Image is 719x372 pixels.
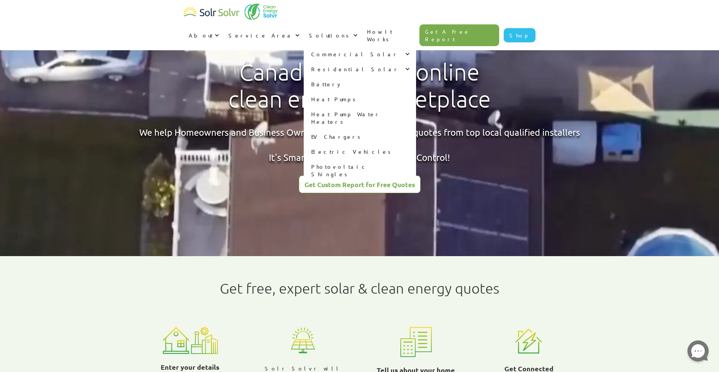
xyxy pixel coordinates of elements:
[220,280,499,297] h1: Get free, expert solar & clean energy quotes
[304,61,416,76] div: Residential Solar
[304,91,416,106] a: Heat Pumps
[304,106,416,129] a: Heat Pump Water Heaters
[228,31,293,39] div: Service Area
[304,46,416,181] nav: Solutions
[304,24,362,46] div: Solutions
[304,129,416,144] a: EV Chargers
[309,31,351,39] div: Solutions
[311,65,400,73] div: Residential Solar
[222,59,497,113] h1: Canada's leading online clean energy marketplace
[311,50,399,58] div: Commercial Solar
[304,76,416,91] a: Battery
[304,144,416,159] a: Electric Vehicles
[362,20,419,50] a: How It Works
[139,126,580,164] div: We help Homeowners and Business Owners get assessed and best quotes from top local qualified inst...
[504,28,536,42] a: Shop
[183,24,223,46] div: About
[223,24,304,46] div: Service Area
[304,181,415,188] div: Get Custom Report for Free Quotes
[304,159,416,181] a: Photovoltaic Shingles
[299,175,421,193] a: Get Custom Report for Free Quotes
[304,46,416,61] div: Commercial Solar
[189,31,213,39] div: About
[419,24,500,46] a: Get A Free Report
